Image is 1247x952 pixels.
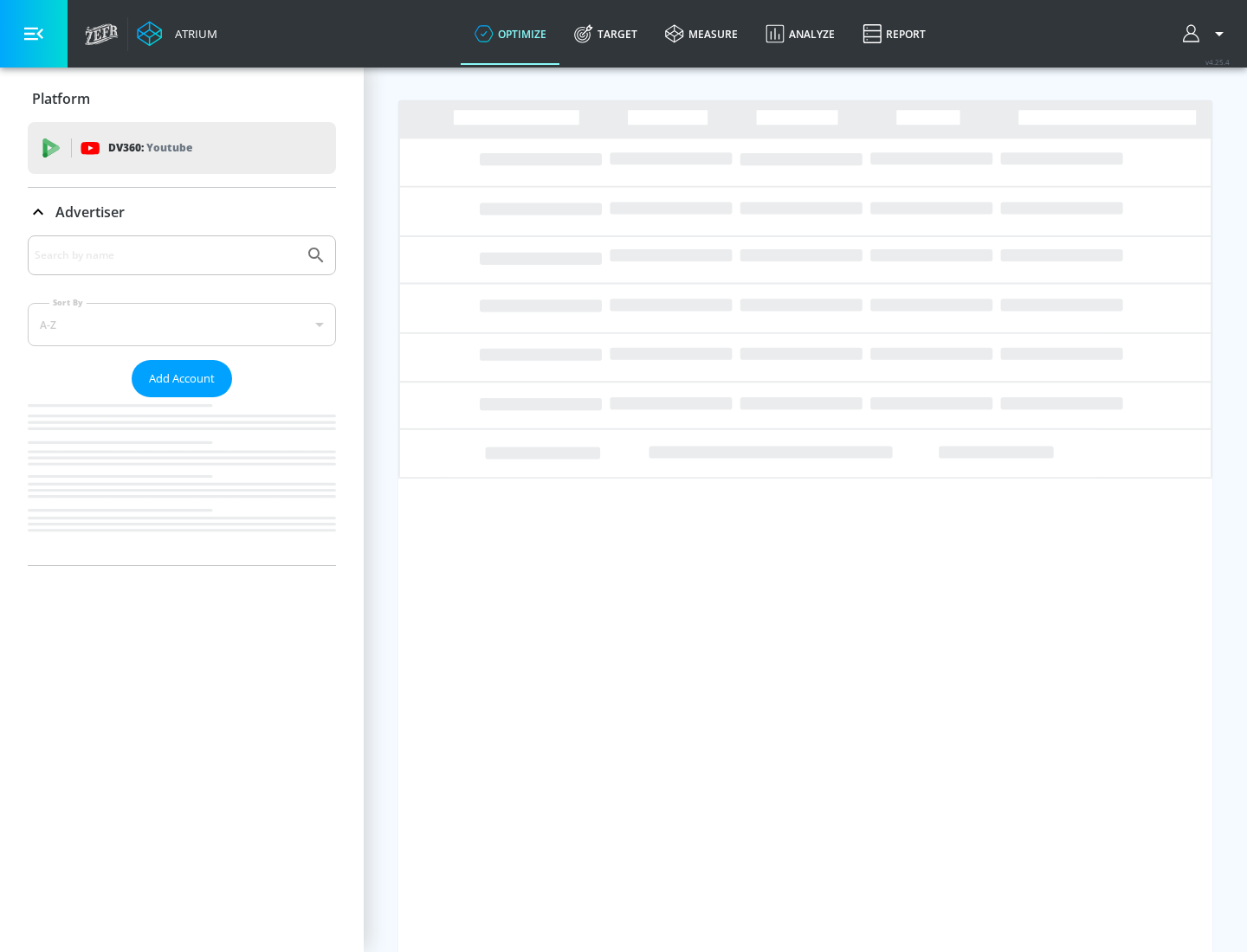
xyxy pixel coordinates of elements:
p: Platform [32,89,90,108]
div: A-Z [28,303,336,346]
a: Atrium [137,21,217,47]
a: measure [651,3,752,65]
span: v 4.25.4 [1205,57,1230,67]
p: DV360: [108,138,192,158]
label: Sort By [49,297,87,308]
button: Add Account [132,360,232,397]
a: Analyze [752,3,849,65]
div: Platform [28,74,336,123]
span: Add Account [149,369,215,389]
div: Advertiser [28,188,336,236]
input: Search by name [35,244,297,267]
p: Advertiser [55,203,125,222]
div: Advertiser [28,235,336,565]
div: DV360: Youtube [28,122,336,174]
nav: list of Advertiser [28,397,336,565]
a: Report [849,3,940,65]
p: Youtube [146,138,192,157]
div: Atrium [168,26,217,42]
a: optimize [461,3,560,65]
a: Target [560,3,651,65]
